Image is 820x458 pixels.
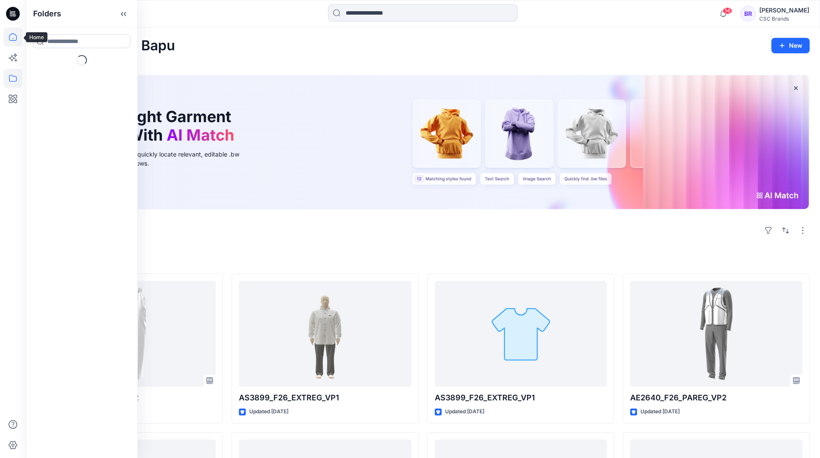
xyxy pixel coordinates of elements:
div: CSC Brands [759,15,809,22]
h4: Styles [36,255,810,265]
p: AS3899_F26_EXTREG_VP1 [435,392,607,404]
a: AS3899_F26_EXTREG_VP1 [435,281,607,387]
div: Use text or image search to quickly locate relevant, editable .bw files for faster design workflows. [58,150,251,168]
button: New [771,38,810,53]
div: [PERSON_NAME] [759,5,809,15]
span: AI Match [167,126,234,144]
h1: Find the Right Garment Instantly With [58,108,238,144]
p: Updated [DATE] [249,407,288,416]
p: Updated [DATE] [641,407,680,416]
a: AE2640_F26_PAREG_VP2 [630,281,802,387]
p: AS3899_F26_EXTREG_VP1 [239,392,411,404]
p: Updated [DATE] [445,407,484,416]
div: BR [740,6,756,22]
p: AE2640_F26_PAREG_VP2 [630,392,802,404]
span: 56 [723,7,732,14]
a: AS3899_F26_EXTREG_VP1 [239,281,411,387]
